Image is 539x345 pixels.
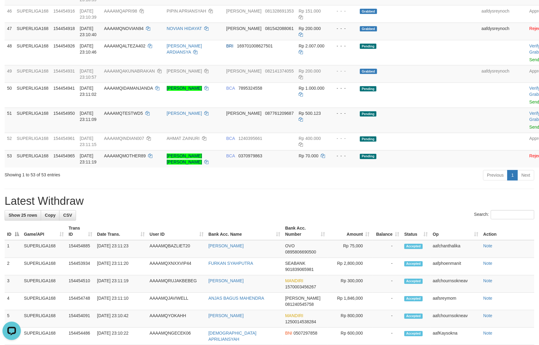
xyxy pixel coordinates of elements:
th: Bank Acc. Name: activate to sort column ascending [206,223,283,240]
span: Accepted [404,279,423,284]
span: Copy 1250014538284 to clipboard [285,320,316,324]
td: [DATE] 23:11:19 [95,276,147,293]
span: AAAAMQAPRI98 [104,9,137,13]
td: 154454091 [66,310,95,328]
span: Copy 169701008627501 to clipboard [237,43,273,48]
span: MANDIRI [285,313,303,318]
th: Trans ID: activate to sort column ascending [66,223,95,240]
td: 48 [5,40,14,65]
td: 5 [5,310,21,328]
td: 154454748 [66,293,95,310]
span: Copy 0895806690500 to clipboard [285,250,316,255]
td: - [372,293,402,310]
td: Rp 75,000 [327,240,372,258]
a: [PERSON_NAME] [167,86,202,91]
span: 154454918 [53,26,75,31]
span: BRI [226,43,233,48]
th: Bank Acc. Number: activate to sort column ascending [283,223,327,240]
td: SUPERLIGA168 [21,310,66,328]
span: Grabbed [360,69,377,74]
td: SUPERLIGA168 [14,5,51,23]
td: 1 [5,240,21,258]
td: Rp 800,000 [327,310,372,328]
td: - [372,240,402,258]
span: 154454961 [53,136,75,141]
td: 49 [5,65,14,83]
span: [PERSON_NAME] [285,296,320,301]
span: Accepted [404,296,423,302]
div: - - - [332,68,355,74]
label: Search: [474,210,534,219]
a: [DEMOGRAPHIC_DATA] APRILIANSYAH [208,331,257,342]
span: Copy 081542088061 to clipboard [265,26,294,31]
th: ID: activate to sort column descending [5,223,21,240]
span: [PERSON_NAME] [226,26,262,31]
span: Pending [360,137,377,142]
td: AAAAMQBAZLIET20 [147,240,206,258]
td: [DATE] 23:11:20 [95,258,147,276]
span: 154454941 [53,86,75,91]
a: 1 [507,170,518,181]
th: Balance: activate to sort column ascending [372,223,402,240]
span: Show 25 rows [9,213,37,218]
span: AAAAMQALTEZA402 [104,43,145,48]
span: [DATE] 23:10:57 [80,69,97,80]
td: Rp 1,846,000 [327,293,372,310]
td: SUPERLIGA168 [14,83,51,108]
span: [DATE] 23:11:15 [80,136,97,147]
span: Copy [45,213,55,218]
span: [DATE] 23:10:39 [80,9,97,20]
a: [PERSON_NAME] ARDIANSYA [167,43,202,54]
td: 51 [5,108,14,133]
span: BNI [285,331,292,336]
span: 154454916 [53,9,75,13]
td: - [372,310,402,328]
span: Copy 0370979863 to clipboard [239,154,262,159]
td: SUPERLIGA168 [14,133,51,150]
td: [DATE] 23:10:42 [95,310,147,328]
th: Amount: activate to sort column ascending [327,223,372,240]
td: SUPERLIGA168 [14,150,51,168]
div: - - - [332,153,355,159]
td: aafchournsokneav [430,276,481,293]
th: Op: activate to sort column ascending [430,223,481,240]
td: SUPERLIGA168 [21,293,66,310]
td: aafphoenmanit [430,258,481,276]
th: Date Trans.: activate to sort column ascending [95,223,147,240]
td: Rp 2,800,000 [327,258,372,276]
a: [PERSON_NAME] [167,69,202,73]
a: Note [484,313,493,318]
input: Search: [491,210,534,219]
a: Note [484,331,493,336]
span: Copy 1570003456267 to clipboard [285,285,316,290]
span: Rp 200.000 [299,26,321,31]
span: [DATE] 23:10:46 [80,43,97,54]
span: Accepted [404,331,423,336]
td: SUPERLIGA168 [14,65,51,83]
td: 4 [5,293,21,310]
a: [PERSON_NAME] [208,244,244,249]
td: 154453934 [66,258,95,276]
span: MANDIRI [285,279,303,283]
span: BCA [226,154,235,159]
span: Pending [360,86,377,92]
th: Status: activate to sort column ascending [402,223,430,240]
div: - - - [332,136,355,142]
span: BCA [226,86,235,91]
a: Note [484,244,493,249]
a: FURKAN SYAHPUTRA [208,261,253,266]
a: ANJAS BAGUS MAHENDRA [208,296,264,301]
span: AAAAMQNOVIAN94 [104,26,143,31]
a: CSV [59,210,76,221]
span: AAAAMQMOTHER89 [104,154,146,159]
td: SUPERLIGA168 [14,108,51,133]
td: 154454510 [66,276,95,293]
span: Copy 081240545758 to clipboard [285,302,314,307]
span: AAAAMQTESTWD5 [104,111,143,116]
div: - - - [332,43,355,49]
span: [DATE] 23:10:40 [80,26,97,37]
span: SEABANK [285,261,305,266]
span: Pending [360,44,377,49]
span: Grabbed [360,9,377,14]
td: SUPERLIGA168 [21,258,66,276]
